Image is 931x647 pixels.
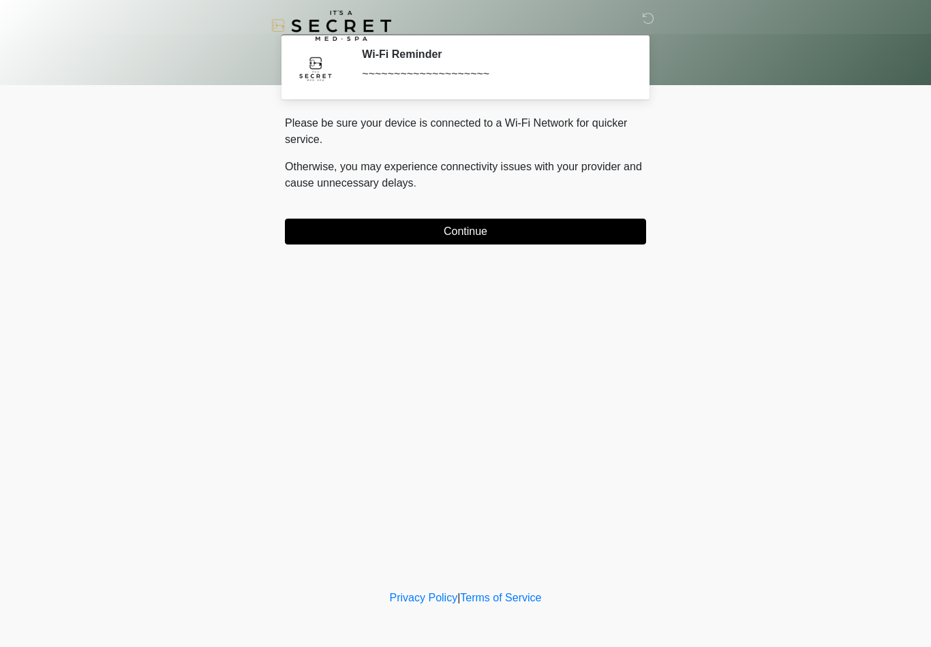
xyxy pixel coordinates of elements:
p: Otherwise, you may experience connectivity issues with your provider and cause unnecessary delays [285,159,646,191]
img: It's A Secret Med Spa Logo [271,10,391,41]
div: ~~~~~~~~~~~~~~~~~~~~ [362,66,626,82]
img: Agent Avatar [295,48,336,89]
a: Privacy Policy [390,592,458,603]
a: | [457,592,460,603]
a: Terms of Service [460,592,541,603]
button: Continue [285,219,646,244]
h2: Wi-Fi Reminder [362,48,626,61]
p: Please be sure your device is connected to a Wi-Fi Network for quicker service. [285,115,646,148]
span: . [414,177,416,189]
